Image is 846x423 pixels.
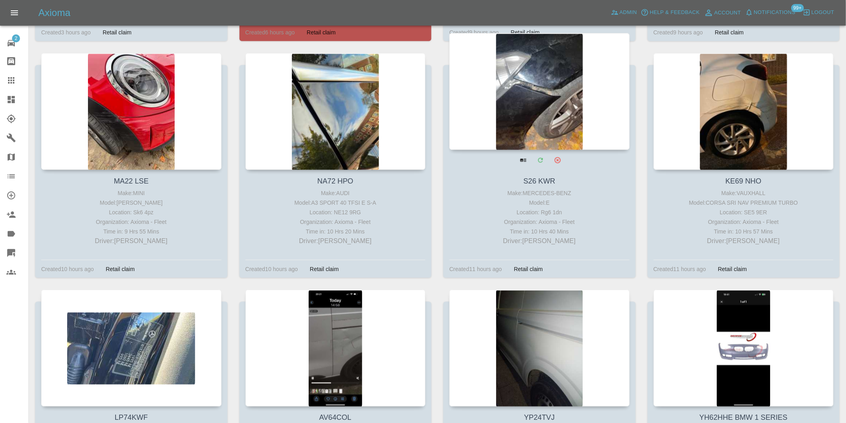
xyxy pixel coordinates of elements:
[247,198,424,208] div: Model: A3 SPORT 40 TFSI E S-A
[449,28,499,37] div: Created 9 hours ago
[43,198,219,208] div: Model: [PERSON_NAME]
[43,217,219,227] div: Organization: Axioma - Fleet
[549,152,566,168] button: Archive
[451,217,628,227] div: Organization: Axioma - Fleet
[247,188,424,198] div: Make: AUDI
[702,6,743,19] a: Account
[654,28,703,37] div: Created 9 hours ago
[709,28,750,37] div: Retail claim
[97,28,138,37] div: Retail claim
[317,177,353,185] a: NA72 HPO
[451,188,628,198] div: Make: MERCEDES-BENZ
[505,28,546,37] div: Retail claim
[712,264,753,274] div: Retail claim
[524,414,555,422] a: YP24TVJ
[812,8,834,17] span: Logout
[656,208,832,217] div: Location: SE5 9ER
[650,8,700,17] span: Help & Feedback
[656,236,832,246] p: Driver: [PERSON_NAME]
[609,6,639,19] a: Admin
[515,152,531,168] a: View
[508,264,549,274] div: Retail claim
[245,264,298,274] div: Created 10 hours ago
[743,6,798,19] button: Notifications
[451,227,628,236] div: Time in: 10 Hrs 40 Mins
[656,188,832,198] div: Make: VAUXHALL
[38,6,70,19] h5: Axioma
[43,236,219,246] p: Driver: [PERSON_NAME]
[319,414,351,422] a: AV64COL
[41,28,91,37] div: Created 3 hours ago
[656,217,832,227] div: Organization: Axioma - Fleet
[754,8,796,17] span: Notifications
[41,264,94,274] div: Created 10 hours ago
[639,6,702,19] button: Help & Feedback
[656,227,832,236] div: Time in: 10 Hrs 57 Mins
[247,236,424,246] p: Driver: [PERSON_NAME]
[451,198,628,208] div: Model: E
[43,208,219,217] div: Location: Sk6 4pz
[523,177,555,185] a: S26 KWR
[100,264,141,274] div: Retail claim
[114,177,149,185] a: MA22 LSE
[801,6,836,19] button: Logout
[115,414,148,422] a: LP74KWF
[304,264,345,274] div: Retail claim
[245,28,295,37] div: Created 6 hours ago
[247,227,424,236] div: Time in: 10 Hrs 20 Mins
[714,8,741,18] span: Account
[620,8,637,17] span: Admin
[5,3,24,22] button: Open drawer
[700,414,788,422] a: YH62HHE BMW 1 SERIES
[43,227,219,236] div: Time in: 9 Hrs 55 Mins
[12,34,20,42] span: 2
[301,28,341,37] div: Retail claim
[532,152,549,168] a: Modify
[247,217,424,227] div: Organization: Axioma - Fleet
[247,208,424,217] div: Location: NE12 9RG
[451,236,628,246] p: Driver: [PERSON_NAME]
[43,188,219,198] div: Make: MINI
[726,177,762,185] a: KE69 NHO
[654,264,706,274] div: Created 11 hours ago
[449,264,502,274] div: Created 11 hours ago
[791,4,804,12] span: 99+
[656,198,832,208] div: Model: CORSA SRI NAV PREMIUM TURBO
[451,208,628,217] div: Location: Rg6 1dn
